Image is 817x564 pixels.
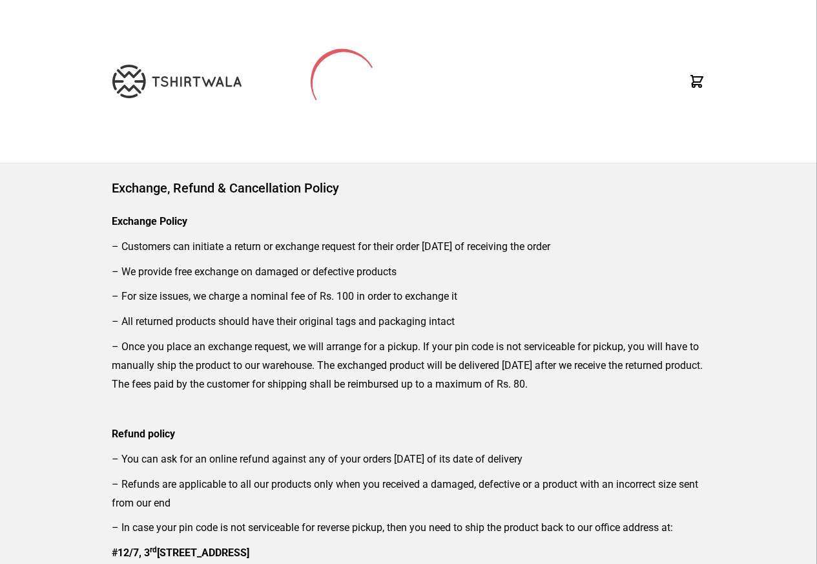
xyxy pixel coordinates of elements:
p: – Refunds are applicable to all our products only when you received a damaged, defective or a pro... [112,475,705,513]
p: – Once you place an exchange request, we will arrange for a pickup. If your pin code is not servi... [112,338,705,393]
strong: Exchange Policy [112,215,187,227]
p: – For size issues, we charge a nominal fee of Rs. 100 in order to exchange it [112,287,705,306]
p: – Customers can initiate a return or exchange request for their order [DATE] of receiving the order [112,238,705,256]
h1: Exchange, Refund & Cancellation Policy [112,179,705,197]
p: – In case your pin code is not serviceable for reverse pickup, then you need to ship the product ... [112,519,705,538]
img: TW-LOGO-400-104.png [112,65,242,98]
p: – All returned products should have their original tags and packaging intact [112,313,705,331]
p: – You can ask for an online refund against any of your orders [DATE] of its date of delivery [112,450,705,469]
strong: Refund policy [112,428,175,440]
strong: #12/7, 3 [STREET_ADDRESS] [112,547,249,559]
sup: rd [150,545,157,554]
p: – We provide free exchange on damaged or defective products [112,263,705,282]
